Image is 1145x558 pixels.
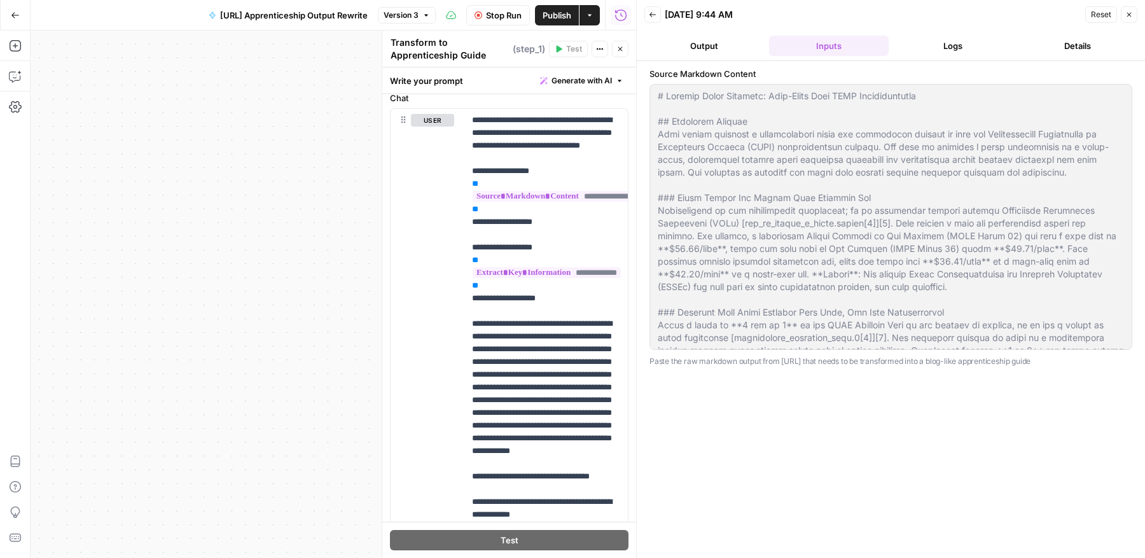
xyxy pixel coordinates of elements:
[535,73,628,89] button: Generate with AI
[391,36,510,62] textarea: Transform to Apprenticeship Guide
[549,41,588,57] button: Test
[649,67,1132,80] label: Source Markdown Content
[543,9,571,22] span: Publish
[378,7,436,24] button: Version 3
[384,10,419,21] span: Version 3
[769,36,889,56] button: Inputs
[566,43,582,55] span: Test
[220,9,368,22] span: [URL] Apprenticeship Output Rewrite
[535,5,579,25] button: Publish
[513,43,545,55] span: ( step_1 )
[390,531,628,551] button: Test
[501,534,518,547] span: Test
[466,5,530,25] button: Stop Run
[390,92,628,104] label: Chat
[552,75,612,87] span: Generate with AI
[649,355,1132,368] p: Paste the raw markdown output from [URL] that needs to be transformed into a blog-like apprentice...
[894,36,1013,56] button: Logs
[382,67,636,94] div: Write your prompt
[1018,36,1137,56] button: Details
[411,114,454,127] button: user
[1085,6,1117,23] button: Reset
[201,5,375,25] button: [URL] Apprenticeship Output Rewrite
[644,36,764,56] button: Output
[1091,9,1111,20] span: Reset
[486,9,522,22] span: Stop Run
